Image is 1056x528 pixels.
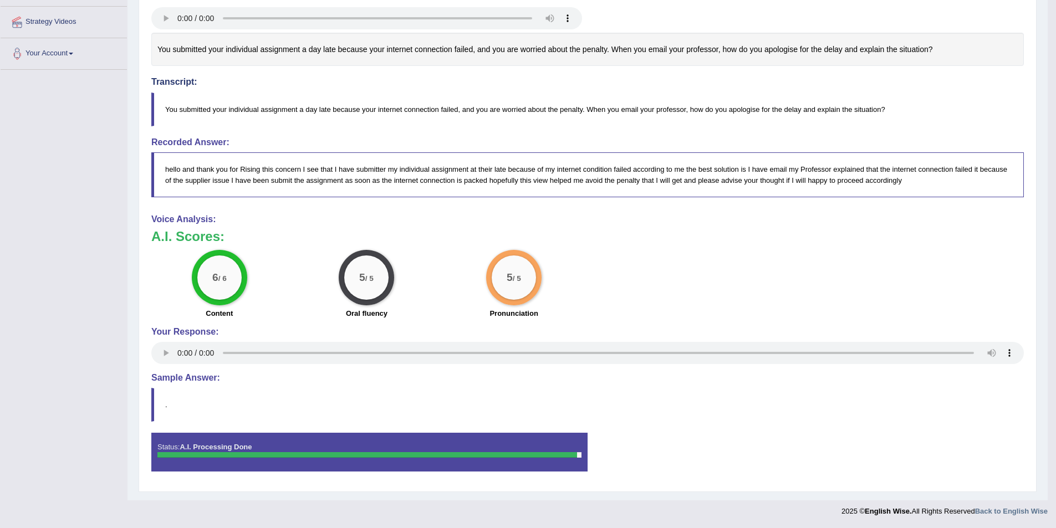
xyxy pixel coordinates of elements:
[151,137,1024,147] h4: Recorded Answer:
[151,327,1024,337] h4: Your Response:
[151,388,1024,422] blockquote: .
[365,274,374,283] small: / 5
[151,214,1024,224] h4: Voice Analysis:
[507,271,513,283] big: 5
[206,308,233,319] label: Content
[151,33,1024,66] div: You submitted your individual assignment a day late because your internet connection failed, and ...
[180,443,252,451] strong: A.I. Processing Done
[865,507,911,515] strong: English Wise.
[1,7,127,34] a: Strategy Videos
[360,271,366,283] big: 5
[513,274,521,283] small: / 5
[975,507,1048,515] a: Back to English Wise
[151,152,1024,197] blockquote: hello and thank you for Rising this concern I see that I have submitter my individual assignment ...
[151,373,1024,383] h4: Sample Answer:
[1,38,127,66] a: Your Account
[151,433,588,471] div: Status:
[841,500,1048,516] div: 2025 © All Rights Reserved
[212,271,218,283] big: 6
[489,308,538,319] label: Pronunciation
[346,308,387,319] label: Oral fluency
[218,274,227,283] small: / 6
[151,229,225,244] b: A.I. Scores:
[151,93,1024,126] blockquote: You submitted your individual assignment a day late because your internet connection failed, and ...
